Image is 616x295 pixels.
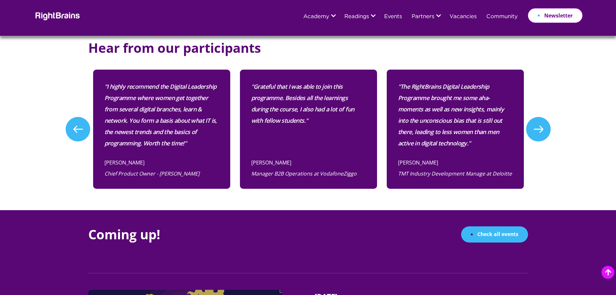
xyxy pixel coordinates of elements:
[461,226,528,243] a: Check all events
[88,227,160,242] h2: Coming up!
[486,14,518,20] a: Community
[398,166,513,177] span: TMT Industry Development Manage at Deloitte
[449,14,477,20] a: Vacancies
[88,39,261,57] h2: Hear from our participants
[251,166,366,177] span: Manager B2B Operations at VodafoneZiggo
[398,159,513,166] span: [PERSON_NAME]
[303,14,329,20] a: Academy
[526,117,551,142] button: Next
[412,14,434,20] a: Partners
[104,159,219,166] span: [PERSON_NAME]
[527,8,583,23] a: Newsletter
[398,81,513,154] p: "The RightBrains Digital Leadership Programme brought me some aha-moments as well as new insights...
[384,14,402,20] a: Events
[66,117,90,142] button: Previous
[33,11,80,20] img: Rightbrains
[104,166,219,177] span: Chief Product Owner - [PERSON_NAME]
[251,81,366,131] p: "Grateful that I was able to join this programme. Besides all the learnings during the course, I ...
[344,14,369,20] a: Readings
[251,159,366,166] span: [PERSON_NAME]
[104,81,219,154] p: "I highly recommend the Digital Leadership Programme where women get together from several digita...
